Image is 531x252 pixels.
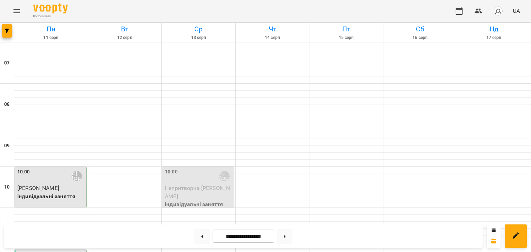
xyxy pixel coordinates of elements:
[33,14,68,19] span: For Business
[384,34,456,41] h6: 16 серп
[72,171,82,181] div: Верховенко Євгенія Олександрівна
[165,185,230,200] span: Непритворна [PERSON_NAME]
[17,168,30,176] label: 10:00
[165,200,232,209] p: індивідуальні заняття
[458,24,530,34] h6: Нд
[163,24,234,34] h6: Ср
[15,34,87,41] h6: 11 серп
[4,101,10,108] h6: 08
[458,34,530,41] h6: 17 серп
[89,24,161,34] h6: Вт
[513,7,520,14] span: UA
[237,24,308,34] h6: Чт
[15,24,87,34] h6: Пн
[17,192,85,201] p: індивідуальні заняття
[4,183,10,191] h6: 10
[4,59,10,67] h6: 07
[310,24,382,34] h6: Пт
[8,3,25,19] button: Menu
[17,185,59,191] span: [PERSON_NAME]
[4,142,10,150] h6: 09
[163,34,234,41] h6: 13 серп
[493,6,503,16] img: avatar_s.png
[384,24,456,34] h6: Сб
[237,34,308,41] h6: 14 серп
[510,4,523,17] button: UA
[219,171,230,181] div: Верховенко Євгенія Олександрівна
[310,34,382,41] h6: 15 серп
[89,34,161,41] h6: 12 серп
[33,3,68,13] img: Voopty Logo
[165,168,178,176] label: 10:00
